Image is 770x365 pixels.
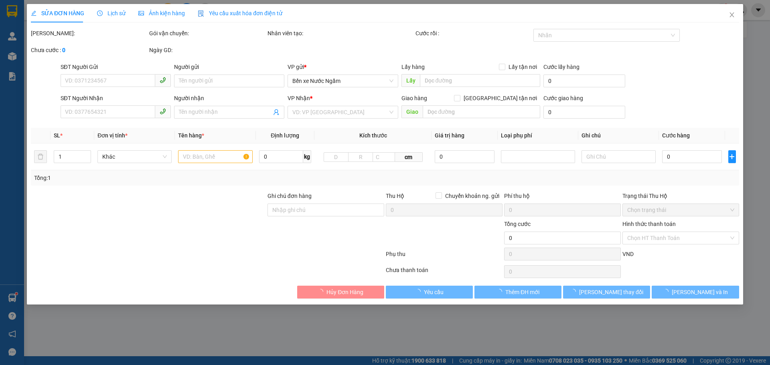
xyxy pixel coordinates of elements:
span: SL [54,132,60,139]
span: Yêu cầu xuất hóa đơn điện tử [198,10,282,16]
div: Cước rồi : [415,29,532,38]
button: [PERSON_NAME] thay đổi [563,286,650,298]
span: loading [570,289,579,294]
span: VND [622,251,634,257]
span: edit [31,10,36,16]
div: Người nhận [174,94,284,103]
th: Ghi chú [578,128,659,143]
div: Ngày GD: [149,46,266,54]
span: Đơn vị tính [98,132,128,139]
span: user-add [274,109,280,115]
span: Giao hàng [401,95,427,101]
div: Tổng: 1 [34,173,297,182]
span: picture [138,10,144,16]
input: Ghi chú đơn hàng [267,204,384,216]
span: Lấy tận nơi [505,63,540,71]
label: Ghi chú đơn hàng [267,193,312,199]
input: C [373,152,395,162]
span: Hủy Đơn Hàng [326,288,363,296]
span: loading [663,289,672,294]
button: [PERSON_NAME] và In [652,286,739,298]
input: Cước lấy hàng [543,75,625,87]
span: Lấy hàng [401,64,425,70]
input: Ghi Chú [582,150,656,163]
span: Chuyển khoản ng. gửi [442,192,503,200]
span: Giao [401,105,423,118]
input: VD: Bàn, Ghế [178,150,253,163]
span: Thu Hộ [386,193,404,199]
span: Khác [103,151,167,163]
div: Phí thu hộ [504,192,621,204]
div: Chưa thanh toán [385,266,503,280]
span: kg [303,150,311,163]
div: Gói vận chuyển: [149,29,266,38]
span: Giá trị hàng [435,132,465,139]
th: Loại phụ phí [498,128,578,143]
button: plus [728,150,736,163]
img: icon [198,10,204,17]
span: Cước hàng [663,132,690,139]
button: delete [34,150,47,163]
span: phone [160,108,166,115]
input: R [348,152,373,162]
div: Nhân viên tạo: [267,29,414,38]
input: Dọc đường [420,74,540,87]
button: Hủy Đơn Hàng [297,286,384,298]
span: loading [318,289,326,294]
span: Chọn trạng thái [627,204,734,216]
span: plus [729,153,736,160]
input: Dọc đường [423,105,540,118]
span: VP Nhận [288,95,310,101]
span: loading [415,289,424,294]
button: Close [721,4,743,26]
span: [PERSON_NAME] và In [672,288,728,296]
span: clock-circle [97,10,103,16]
span: loading [496,289,505,294]
label: Cước lấy hàng [543,64,580,70]
span: [PERSON_NAME] thay đổi [579,288,643,296]
span: Bến xe Nước Ngầm [293,75,393,87]
button: Yêu cầu [386,286,473,298]
span: phone [160,77,166,83]
span: close [729,12,735,18]
div: Chưa cước : [31,46,148,54]
button: Thêm ĐH mới [474,286,561,298]
span: [GEOGRAPHIC_DATA] tận nơi [460,94,540,103]
span: Lấy [401,74,420,87]
span: Lịch sử [97,10,126,16]
div: SĐT Người Gửi [61,63,171,71]
span: Tên hàng [178,132,205,139]
label: Cước giao hàng [543,95,583,101]
b: 0 [62,47,65,53]
div: Phụ thu [385,250,503,264]
div: Trạng thái Thu Hộ [622,192,739,200]
label: Hình thức thanh toán [622,221,676,227]
div: VP gửi [288,63,398,71]
span: Ảnh kiện hàng [138,10,185,16]
div: [PERSON_NAME]: [31,29,148,38]
div: Người gửi [174,63,284,71]
span: Định lượng [271,132,299,139]
span: Thêm ĐH mới [505,288,539,296]
span: Kích thước [359,132,387,139]
input: Cước giao hàng [543,106,625,119]
span: cm [395,152,422,162]
input: D [324,152,349,162]
div: SĐT Người Nhận [61,94,171,103]
span: Tổng cước [504,221,531,227]
span: Yêu cầu [424,288,444,296]
span: SỬA ĐƠN HÀNG [31,10,84,16]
